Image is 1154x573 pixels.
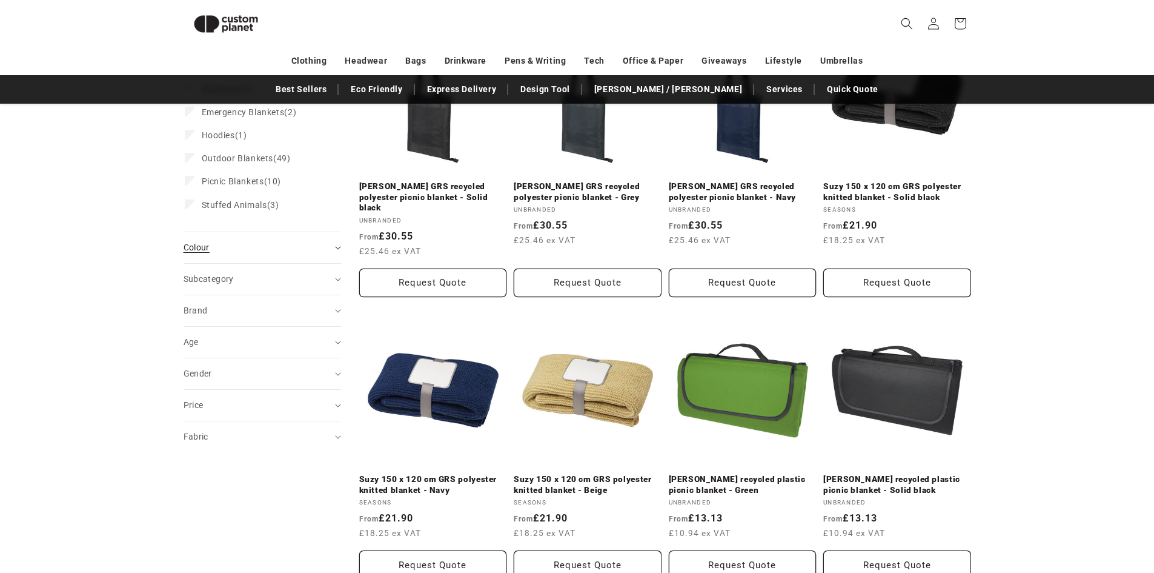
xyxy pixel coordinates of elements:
a: Best Sellers [270,79,333,100]
button: Request Quote [669,269,817,297]
span: Brand [184,306,208,315]
span: (10) [202,176,281,187]
span: Subcategory [184,274,234,284]
a: Suzy 150 x 120 cm GRS polyester knitted blanket - Beige [514,474,662,495]
button: Request Quote [823,269,971,297]
img: Custom Planet [184,5,268,43]
a: [PERSON_NAME] / [PERSON_NAME] [588,79,748,100]
a: [PERSON_NAME] recycled plastic picnic blanket - Solid black [823,474,971,495]
span: (49) [202,153,291,164]
span: Price [184,400,204,410]
a: Headwear [345,50,387,72]
summary: Gender (0 selected) [184,358,341,389]
a: Express Delivery [421,79,503,100]
a: Bags [405,50,426,72]
span: Gender [184,369,212,378]
a: [PERSON_NAME] GRS recycled polyester picnic blanket - Solid black [359,181,507,213]
span: Outdoor Blankets [202,153,274,163]
iframe: Chat Widget [952,442,1154,573]
summary: Brand (0 selected) [184,295,341,326]
summary: Colour (0 selected) [184,232,341,263]
a: Design Tool [514,79,576,100]
summary: Fabric (0 selected) [184,421,341,452]
summary: Price [184,390,341,421]
span: Stuffed Animals [202,200,267,210]
a: Lifestyle [765,50,802,72]
span: (3) [202,199,279,210]
a: Drinkware [445,50,486,72]
a: Giveaways [701,50,746,72]
span: Picnic Blankets [202,176,264,186]
a: Eco Friendly [345,79,408,100]
span: Colour [184,243,210,252]
a: [PERSON_NAME] GRS recycled polyester picnic blanket - Navy [669,181,817,203]
button: Request Quote [514,269,662,297]
a: Tech [584,50,604,72]
summary: Subcategory (0 selected) [184,264,341,295]
span: (2) [202,107,297,118]
span: Age [184,337,199,347]
span: Emergency Blankets [202,107,285,117]
a: Clothing [291,50,327,72]
a: [PERSON_NAME] GRS recycled polyester picnic blanket - Grey [514,181,662,203]
button: Request Quote [359,269,507,297]
span: (1) [202,130,247,141]
span: Hoodies [202,130,235,140]
span: Fabric [184,432,208,441]
a: Suzy 150 x 120 cm GRS polyester knitted blanket - Solid black [823,181,971,203]
summary: Search [894,10,920,37]
a: Suzy 150 x 120 cm GRS polyester knitted blanket - Navy [359,474,507,495]
a: [PERSON_NAME] recycled plastic picnic blanket - Green [669,474,817,495]
summary: Age (0 selected) [184,327,341,358]
a: Services [760,79,809,100]
a: Pens & Writing [505,50,566,72]
a: Quick Quote [821,79,884,100]
a: Umbrellas [820,50,863,72]
a: Office & Paper [623,50,683,72]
